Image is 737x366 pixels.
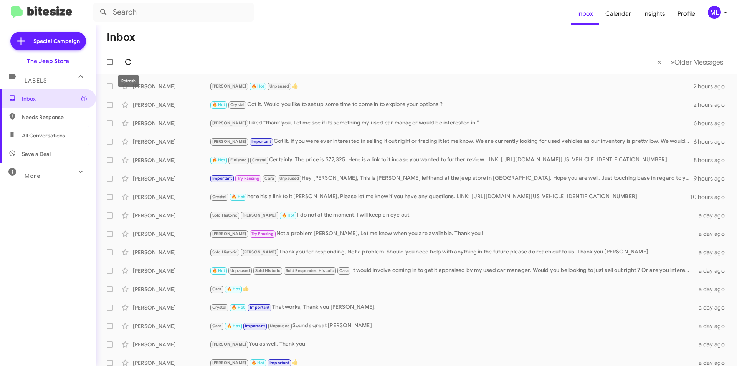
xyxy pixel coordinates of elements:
span: 🔥 Hot [251,84,264,89]
div: [PERSON_NAME] [133,83,210,90]
button: Next [666,54,728,70]
span: [PERSON_NAME] [212,121,246,126]
span: 🔥 Hot [231,305,245,310]
span: Important [250,305,270,310]
span: [PERSON_NAME] [212,84,246,89]
span: Finished [230,157,247,162]
button: Previous [653,54,666,70]
span: » [670,57,674,67]
a: Calendar [599,3,637,25]
div: [PERSON_NAME] [133,248,210,256]
span: 🔥 Hot [227,323,240,328]
span: Important [212,176,232,181]
div: a day ago [694,212,731,219]
div: 6 hours ago [694,138,731,146]
span: Cara [212,323,222,328]
div: Thank you for responding, Not a problem. Should you need help with anything in the future please ... [210,248,694,257]
span: Crystal [252,157,266,162]
span: 🔥 Hot [251,360,264,365]
span: [PERSON_NAME] [212,139,246,144]
div: You as well, Thank you [210,340,694,349]
span: More [25,172,40,179]
a: Profile [671,3,701,25]
span: Labels [25,77,47,84]
button: ML [701,6,729,19]
span: (1) [81,95,87,103]
a: Insights [637,3,671,25]
span: Sold Historic [212,250,238,255]
div: [PERSON_NAME] [133,101,210,109]
span: [PERSON_NAME] [243,213,277,218]
span: [PERSON_NAME] [212,360,246,365]
div: [PERSON_NAME] [133,156,210,164]
span: 🔥 Hot [231,194,245,199]
span: Unpaused [270,323,290,328]
div: [PERSON_NAME] [133,285,210,293]
div: a day ago [694,322,731,330]
div: That works, Thank you [PERSON_NAME]. [210,303,694,312]
div: I do not at the moment. I will keep an eye out. [210,211,694,220]
span: Sold Historic [212,213,238,218]
span: Cara [212,287,222,291]
span: 🔥 Hot [282,213,295,218]
div: Liked “thank you, Let me see if its something my used car manager would be interested in.” [210,119,694,128]
span: Try Pausing [251,231,274,236]
div: [PERSON_NAME] [133,193,210,201]
span: Crystal [212,305,226,310]
div: 8 hours ago [694,156,731,164]
span: Needs Response [22,113,87,121]
div: [PERSON_NAME] [133,175,210,182]
div: a day ago [694,267,731,275]
span: 🔥 Hot [212,157,225,162]
span: All Conversations [22,132,65,139]
div: Not a problem [PERSON_NAME], Let me know when you are available. Thank you ! [210,229,694,238]
div: ML [708,6,721,19]
div: 2 hours ago [694,101,731,109]
span: Sold Historic [255,268,281,273]
div: 10 hours ago [690,193,731,201]
div: a day ago [694,230,731,238]
div: Certainly. The price is $77,325. Here is a link to it incase you wanted to further review. LINK: ... [210,156,694,164]
div: Sounds great [PERSON_NAME] [210,321,694,330]
span: Crystal [212,194,226,199]
span: [PERSON_NAME] [212,231,246,236]
span: 🔥 Hot [212,102,225,107]
div: [PERSON_NAME] [133,212,210,219]
div: 👍 [210,82,694,91]
h1: Inbox [107,31,135,43]
a: Inbox [571,3,599,25]
div: [PERSON_NAME] [133,304,210,311]
span: Special Campaign [33,37,80,45]
nav: Page navigation example [653,54,728,70]
div: [PERSON_NAME] [133,119,210,127]
div: Hey [PERSON_NAME], This is [PERSON_NAME] lefthand at the jeep store in [GEOGRAPHIC_DATA]. Hope yo... [210,174,694,183]
span: Important [245,323,265,328]
span: Cara [339,268,349,273]
div: 6 hours ago [694,119,731,127]
span: Sold Responded Historic [286,268,334,273]
span: [PERSON_NAME] [212,342,246,347]
div: Got it, If you were ever interested in selling it out right or trading it let me know. We are cur... [210,137,694,146]
span: Unpaused [269,84,289,89]
span: « [657,57,661,67]
a: Special Campaign [10,32,86,50]
span: Inbox [22,95,87,103]
span: Save a Deal [22,150,51,158]
div: [PERSON_NAME] [133,267,210,275]
span: 🔥 Hot [212,268,225,273]
span: Unpaused [279,176,299,181]
div: a day ago [694,248,731,256]
div: a day ago [694,341,731,348]
span: Try Pausing [237,176,259,181]
div: [PERSON_NAME] [133,230,210,238]
div: 👍 [210,285,694,293]
div: here his a link to it [PERSON_NAME], Please let me know if you have any questions. LINK: [URL][DO... [210,192,690,201]
span: Important [269,360,289,365]
span: Older Messages [674,58,723,66]
div: 2 hours ago [694,83,731,90]
div: [PERSON_NAME] [133,322,210,330]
